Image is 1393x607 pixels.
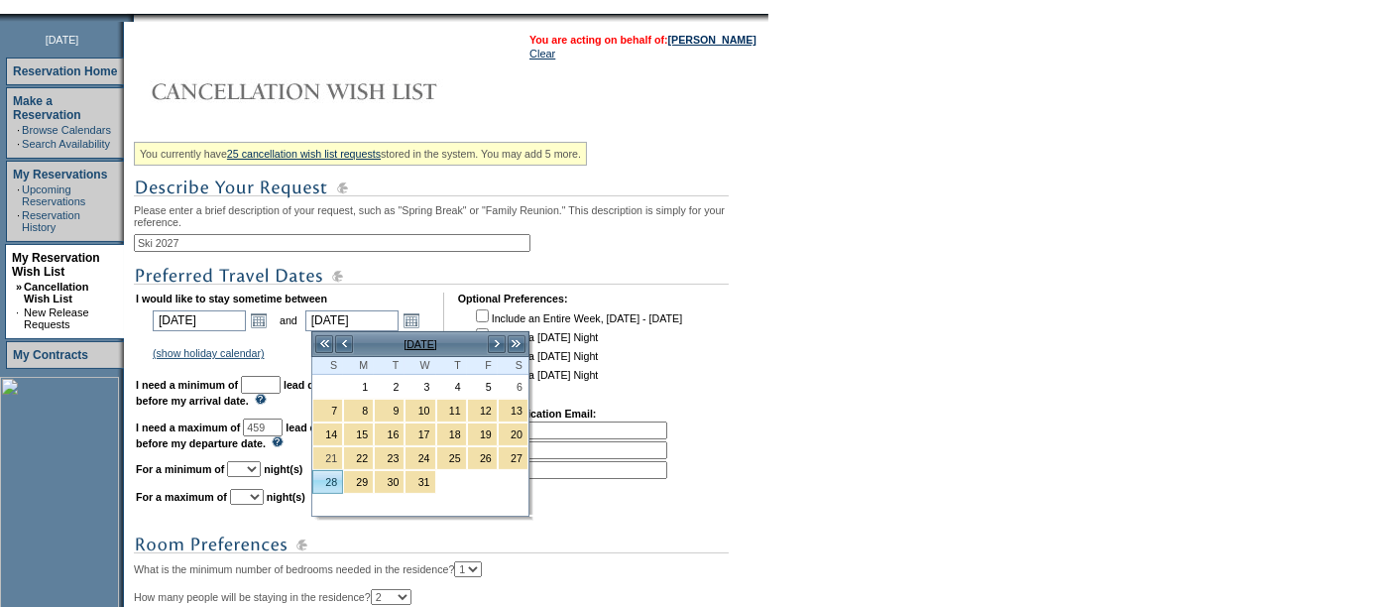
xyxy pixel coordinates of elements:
a: 16 [375,424,404,445]
td: · [16,306,22,330]
a: 14 [313,424,342,445]
span: [DATE] [46,34,79,46]
a: 20 [499,424,527,445]
a: 10 [406,400,434,422]
td: Spring Break Wk 1 2027 Holiday [467,399,498,423]
td: Spring Break Wk 3 2027 Holiday [467,446,498,470]
td: Spring Break Wk 4 2027 Holiday [343,470,374,494]
td: Spring Break Wk 1 2027 Holiday [374,399,405,423]
td: Friday, March 05, 2027 [467,375,498,399]
th: Tuesday [374,357,405,375]
td: Spring Break Wk 2 2027 Holiday [374,423,405,446]
input: Date format: M/D/Y. Shortcut keys: [T] for Today. [UP] or [.] for Next Day. [DOWN] or [,] for Pre... [305,310,399,331]
a: 15 [344,424,373,445]
a: 23 [375,447,404,469]
td: [DATE] [354,333,487,355]
a: 17 [406,424,434,445]
b: night(s) [264,463,302,475]
b: I need a maximum of [136,422,240,433]
span: You are acting on behalf of: [529,34,756,46]
td: · [17,124,20,136]
a: Make a Reservation [13,94,81,122]
td: Spring Break Wk 1 2027 Holiday [498,399,528,423]
a: New Release Requests [24,306,88,330]
td: Spring Break Wk 2 2027 Holiday [436,423,467,446]
td: Spring Break Wk 3 2027 Holiday [374,446,405,470]
a: Browse Calendars [22,124,111,136]
th: Sunday [312,357,343,375]
td: Spring Break Wk 1 2027 Holiday [436,399,467,423]
b: Optional Preferences: [458,293,568,304]
a: 2 [375,376,404,398]
td: Include an Entire Week, [DATE] - [DATE] Include a [DATE] Night Include a [DATE] Night Include a [... [472,306,682,394]
a: 26 [468,447,497,469]
a: 11 [437,400,466,422]
a: Reservation History [22,209,80,233]
img: questionMark_lightBlue.gif [255,394,267,405]
th: Monday [343,357,374,375]
td: Spring Break Wk 3 2027 Holiday [498,446,528,470]
th: Saturday [498,357,528,375]
a: 24 [406,447,434,469]
a: 30 [375,471,404,493]
td: 2. [460,441,667,459]
a: 18 [437,424,466,445]
a: 3 [406,376,434,398]
a: 19 [468,424,497,445]
a: 31 [406,471,434,493]
a: 22 [344,447,373,469]
a: 28 [313,471,342,493]
td: Spring Break Wk 2 2027 Holiday [343,423,374,446]
td: · [17,138,20,150]
td: Saturday, March 06, 2027 [498,375,528,399]
b: For a maximum of [136,491,227,503]
td: Spring Break Wk 2 2027 Holiday [312,423,343,446]
b: » [16,281,22,293]
a: >> [507,334,526,354]
td: Spring Break Wk 2 2027 Holiday [498,423,528,446]
b: For a minimum of [136,463,224,475]
a: 21 [313,447,342,469]
td: Spring Break Wk 2 2027 Holiday [405,423,435,446]
img: questionMark_lightBlue.gif [272,436,284,447]
a: My Contracts [13,348,88,362]
td: · [17,209,20,233]
td: Spring Break Wk 2 2027 Holiday [467,423,498,446]
td: Thursday, March 04, 2027 [436,375,467,399]
td: Wednesday, March 03, 2027 [405,375,435,399]
a: Clear [529,48,555,60]
a: 25 [437,447,466,469]
a: Open the calendar popup. [248,309,270,331]
a: (show holiday calendar) [153,347,265,359]
a: 4 [437,376,466,398]
td: Spring Break Wk 1 2027 Holiday [312,399,343,423]
a: < [334,334,354,354]
a: 12 [468,400,497,422]
a: << [314,334,334,354]
a: > [487,334,507,354]
td: · [17,183,20,207]
th: Thursday [436,357,467,375]
td: Spring Break Wk 3 2027 Holiday [343,446,374,470]
a: 8 [344,400,373,422]
a: Open the calendar popup. [401,309,422,331]
td: Spring Break Wk 4 2027 Holiday [374,470,405,494]
a: Upcoming Reservations [22,183,85,207]
th: Friday [467,357,498,375]
a: My Reservations [13,168,107,182]
td: Spring Break Wk 3 2027 Holiday [436,446,467,470]
a: Search Availability [22,138,110,150]
a: 27 [499,447,527,469]
a: 6 [499,376,527,398]
img: blank.gif [134,14,136,22]
td: 3. [460,461,667,479]
img: subTtlRoomPreferences.gif [134,533,729,557]
td: Spring Break Wk 1 2027 Holiday [343,399,374,423]
td: Spring Break Wk 3 2027 Holiday [405,446,435,470]
img: promoShadowLeftCorner.gif [127,14,134,22]
a: My Reservation Wish List [12,251,100,279]
td: and [277,306,300,334]
td: Monday, March 01, 2027 [343,375,374,399]
b: I would like to stay sometime between [136,293,327,304]
img: Cancellation Wish List [134,71,530,111]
